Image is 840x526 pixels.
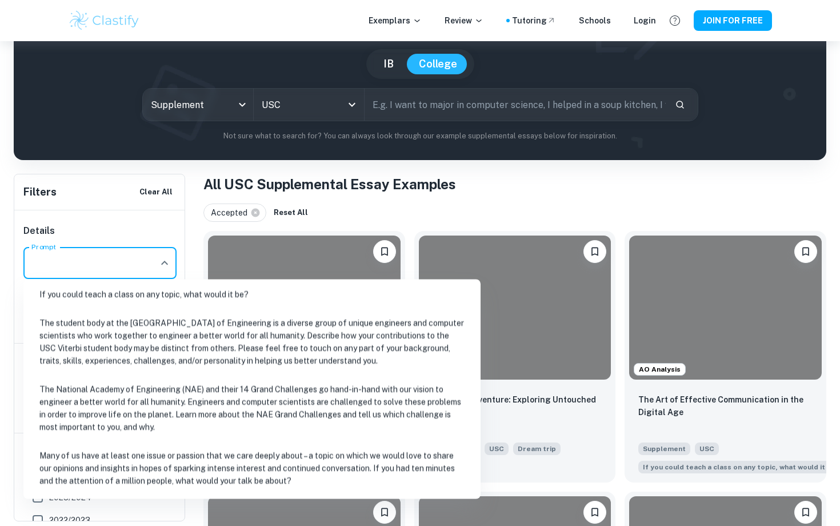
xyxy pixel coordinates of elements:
[373,501,396,524] button: Please log in to bookmark exemplars
[372,54,405,74] button: IB
[485,443,509,455] span: USC
[625,231,826,483] a: AO AnalysisPlease log in to bookmark exemplarsThe Art of Effective Communication in the Digital A...
[414,231,616,483] a: AO AnalysisPlease log in to bookmark exemplarsAntarctic Adventure: Exploring Untouched Wilderness...
[28,310,476,374] li: The student body at the [GEOGRAPHIC_DATA] of Engineering is a diverse group of unique engineers a...
[23,184,57,200] h6: Filters
[344,97,360,113] button: Open
[211,206,253,219] span: Accepted
[638,393,813,419] p: The Art of Effective Communication in the Digital Age
[28,377,476,441] li: The National Academy of Engineering (NAE) and their 14 Grand Challenges go hand-in-hand with our ...
[23,224,177,238] h6: Details
[137,184,175,201] button: Clear All
[365,89,666,121] input: E.g. I want to major in computer science, I helped in a soup kitchen, I want to join the debate t...
[407,54,469,74] button: College
[203,231,405,483] a: AO AnalysisPlease log in to bookmark exemplarsExploring Academic Interests at USC: Neuroscience, ...
[670,95,690,114] button: Search
[68,9,141,32] img: Clastify logo
[203,204,266,222] div: Accepted
[373,240,396,263] button: Please log in to bookmark exemplars
[31,242,57,252] label: Prompt
[634,364,685,374] span: AO Analysis
[518,444,556,454] span: Dream trip
[369,14,422,27] p: Exemplars
[203,174,826,194] h1: All USC Supplemental Essay Examples
[428,393,602,419] p: Antarctic Adventure: Exploring Untouched Wilderness
[579,14,611,27] a: Schools
[694,10,772,31] button: JOIN FOR FREE
[28,282,476,308] li: If you could teach a class on any topic, what would it be?
[634,14,656,27] a: Login
[643,462,840,472] span: If you could teach a class on any topic, what would it be?
[665,11,685,30] button: Help and Feedback
[794,501,817,524] button: Please log in to bookmark exemplars
[512,14,556,27] a: Tutoring
[445,14,483,27] p: Review
[695,443,719,455] span: USC
[513,441,561,455] span: Dream trip
[638,443,690,455] span: Supplement
[28,443,476,495] li: Many of us have at least one issue or passion that we care deeply about – a topic on which we wou...
[143,89,253,121] div: Supplement
[23,130,817,142] p: Not sure what to search for? You can always look through our example supplemental essays below fo...
[794,240,817,263] button: Please log in to bookmark exemplars
[157,255,173,271] button: Close
[583,501,606,524] button: Please log in to bookmark exemplars
[583,240,606,263] button: Please log in to bookmark exemplars
[271,204,311,221] button: Reset All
